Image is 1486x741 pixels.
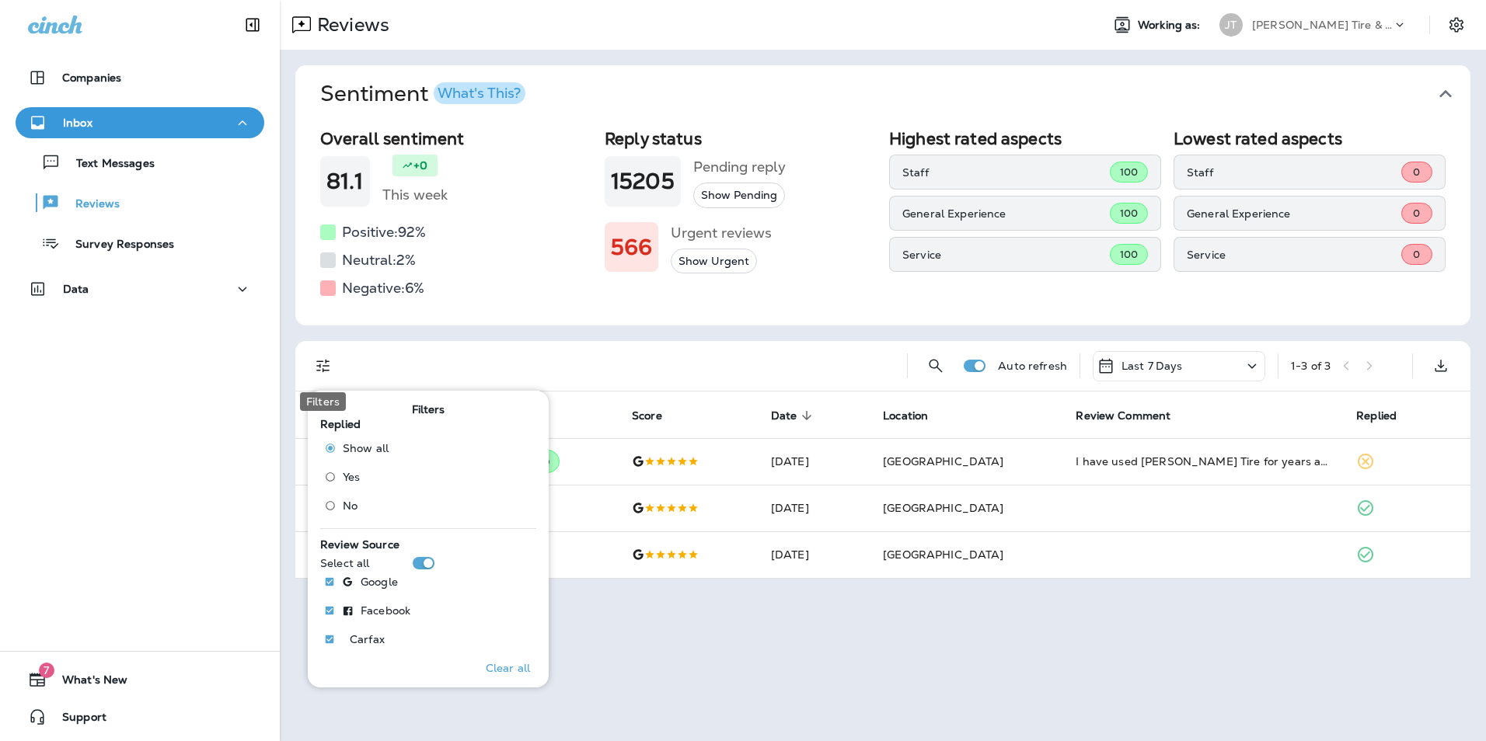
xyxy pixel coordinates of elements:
[47,673,127,692] span: What's New
[413,158,427,173] p: +0
[759,438,870,485] td: [DATE]
[342,248,416,273] h5: Neutral: 2 %
[231,9,274,40] button: Collapse Sidebar
[60,238,174,252] p: Survey Responses
[632,409,662,423] span: Score
[693,183,785,208] button: Show Pending
[61,157,155,172] p: Text Messages
[632,409,682,423] span: Score
[611,169,675,194] h1: 15205
[308,381,549,687] div: Filters
[1442,11,1470,39] button: Settings
[883,409,928,423] span: Location
[342,220,426,245] h5: Positive: 92 %
[1076,409,1191,423] span: Review Comment
[361,604,410,617] p: Facebook
[1413,165,1420,179] span: 0
[902,249,1110,261] p: Service
[320,81,525,107] h1: Sentiment
[342,276,424,301] h5: Negative: 6 %
[1219,13,1243,37] div: JT
[16,146,264,179] button: Text Messages
[295,123,1470,325] div: SentimentWhat's This?
[998,360,1067,372] p: Auto refresh
[1076,409,1170,423] span: Review Comment
[1187,166,1401,179] p: Staff
[343,471,360,483] span: Yes
[1252,19,1392,31] p: [PERSON_NAME] Tire & Auto
[16,227,264,259] button: Survey Responses
[311,13,389,37] p: Reviews
[434,82,525,104] button: What's This?
[1120,165,1138,179] span: 100
[47,711,106,729] span: Support
[759,531,870,578] td: [DATE]
[693,155,786,179] h5: Pending reply
[1120,248,1138,261] span: 100
[1356,409,1417,423] span: Replied
[320,129,592,148] h2: Overall sentiment
[308,350,339,381] button: Filters
[1413,248,1420,261] span: 0
[1138,19,1204,32] span: Working as:
[16,62,264,93] button: Companies
[63,283,89,295] p: Data
[1413,207,1420,220] span: 0
[343,442,389,454] span: Show all
[883,548,1003,562] span: [GEOGRAPHIC_DATA]
[611,235,652,260] h1: 566
[486,662,530,674] p: Clear all
[605,129,877,148] h2: Reply status
[771,409,818,423] span: Date
[308,65,1483,123] button: SentimentWhat's This?
[759,485,870,531] td: [DATE]
[1120,207,1138,220] span: 100
[62,71,121,84] p: Companies
[343,499,358,512] span: No
[889,129,1161,148] h2: Highest rated aspects
[480,649,536,687] button: Clear all
[1425,350,1456,381] button: Export as CSV
[16,273,264,304] button: Data
[671,249,757,274] button: Show Urgent
[16,664,264,695] button: 7What's New
[63,117,92,129] p: Inbox
[361,576,398,588] p: Google
[883,409,948,423] span: Location
[320,417,361,431] span: Replied
[883,501,1003,515] span: [GEOGRAPHIC_DATA]
[412,403,445,416] span: Filters
[60,197,120,212] p: Reviews
[300,392,346,411] div: Filters
[320,537,399,551] span: Review Source
[320,557,369,569] p: Select all
[16,107,264,138] button: Inbox
[438,86,521,100] div: What's This?
[902,207,1110,220] p: General Experience
[1174,129,1446,148] h2: Lowest rated aspects
[16,186,264,219] button: Reviews
[1187,207,1401,220] p: General Experience
[16,701,264,732] button: Support
[902,166,1110,179] p: Staff
[1187,249,1401,261] p: Service
[1121,360,1183,372] p: Last 7 Days
[1356,409,1397,423] span: Replied
[771,409,797,423] span: Date
[39,663,54,678] span: 7
[382,183,448,207] h5: This week
[671,221,772,245] h5: Urgent reviews
[1291,360,1331,372] div: 1 - 3 of 3
[350,633,385,645] p: Carfax
[883,454,1003,468] span: [GEOGRAPHIC_DATA]
[1076,454,1331,469] div: I have used Jensen Tire for years and have always had excellent service.
[326,169,364,194] h1: 81.1
[920,350,951,381] button: Search Reviews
